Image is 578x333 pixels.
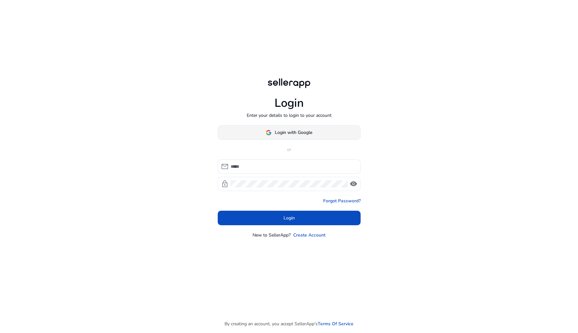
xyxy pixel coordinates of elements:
span: mail [221,163,229,170]
span: visibility [350,180,357,188]
p: Enter your details to login to your account [247,112,332,119]
span: Login [284,215,295,221]
button: Login [218,211,361,225]
button: Login with Google [218,125,361,140]
p: New to SellerApp? [253,232,291,238]
a: Forgot Password? [323,197,361,204]
p: or [218,146,361,153]
span: Login with Google [275,129,312,136]
span: lock [221,180,229,188]
img: google-logo.svg [266,130,272,136]
a: Create Account [293,232,325,238]
a: Terms Of Service [318,320,354,327]
h1: Login [274,96,304,110]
